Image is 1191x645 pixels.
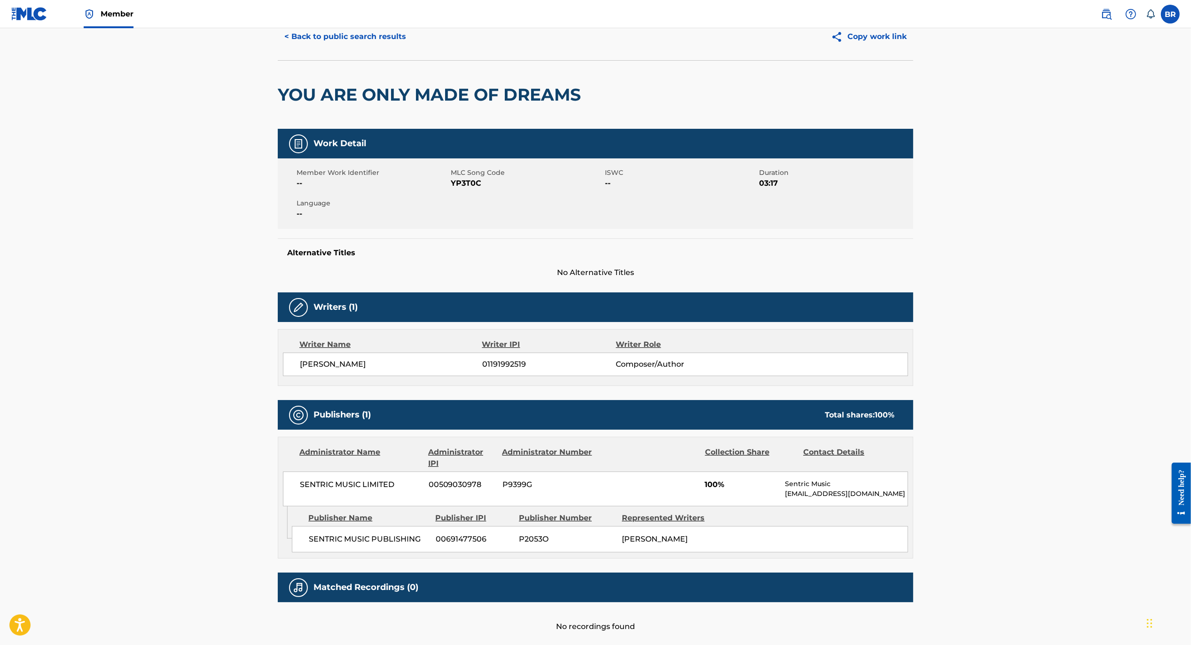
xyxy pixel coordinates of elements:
[1161,5,1180,24] div: User Menu
[705,479,778,490] span: 100%
[1101,8,1112,20] img: search
[1121,5,1140,24] div: Help
[278,267,913,278] span: No Alternative Titles
[278,602,913,632] div: No recordings found
[519,534,615,545] span: P2053O
[622,512,718,524] div: Represented Writers
[299,447,421,469] div: Administrator Name
[1125,8,1136,20] img: help
[616,359,737,370] span: Composer/Author
[482,359,616,370] span: 01191992519
[293,409,304,421] img: Publishers
[300,479,422,490] span: SENTRIC MUSIC LIMITED
[293,138,304,149] img: Work Detail
[502,447,593,469] div: Administrator Number
[1165,455,1191,531] iframe: Resource Center
[428,447,495,469] div: Administrator IPI
[313,302,358,313] h5: Writers (1)
[297,178,448,189] span: --
[297,208,448,220] span: --
[313,409,371,420] h5: Publishers (1)
[297,168,448,178] span: Member Work Identifier
[875,410,894,419] span: 100 %
[293,302,304,313] img: Writers
[519,512,615,524] div: Publisher Number
[451,168,603,178] span: MLC Song Code
[11,7,47,21] img: MLC Logo
[482,339,616,350] div: Writer IPI
[759,178,911,189] span: 03:17
[605,178,757,189] span: --
[308,512,428,524] div: Publisher Name
[429,479,495,490] span: 00509030978
[831,31,847,43] img: Copy work link
[824,25,913,48] button: Copy work link
[759,168,911,178] span: Duration
[502,479,594,490] span: P9399G
[278,25,413,48] button: < Back to public search results
[435,512,512,524] div: Publisher IPI
[605,168,757,178] span: ISWC
[803,447,894,469] div: Contact Details
[785,479,908,489] p: Sentric Music
[451,178,603,189] span: YP3T0C
[1147,609,1152,637] div: Drag
[622,535,688,543] span: [PERSON_NAME]
[1097,5,1116,24] a: Public Search
[309,534,429,545] span: SENTRIC MUSIC PUBLISHING
[297,198,448,208] span: Language
[313,138,366,149] h5: Work Detail
[825,409,894,421] div: Total shares:
[278,84,586,105] h2: YOU ARE ONLY MADE OF DREAMS
[299,339,482,350] div: Writer Name
[436,534,512,545] span: 00691477506
[287,248,904,258] h5: Alternative Titles
[616,339,737,350] div: Writer Role
[101,8,133,19] span: Member
[313,582,418,593] h5: Matched Recordings (0)
[1144,600,1191,645] iframe: Chat Widget
[785,489,908,499] p: [EMAIL_ADDRESS][DOMAIN_NAME]
[300,359,482,370] span: [PERSON_NAME]
[84,8,95,20] img: Top Rightsholder
[293,582,304,593] img: Matched Recordings
[705,447,796,469] div: Collection Share
[1146,9,1155,19] div: Notifications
